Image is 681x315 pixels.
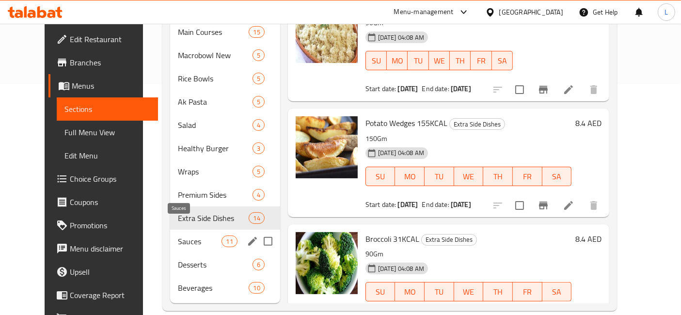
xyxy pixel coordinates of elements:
[365,82,396,95] span: Start date:
[253,74,264,83] span: 5
[222,236,237,247] div: items
[70,57,151,68] span: Branches
[665,7,668,17] span: L
[370,54,383,68] span: SU
[253,121,264,130] span: 4
[546,285,568,299] span: SA
[170,137,280,160] div: Healthy Burger3
[48,283,158,307] a: Coverage Report
[433,54,446,68] span: WE
[425,167,454,186] button: TU
[429,51,450,70] button: WE
[450,119,505,130] span: Extra Side Dishes
[398,82,418,95] b: [DATE]
[399,170,421,184] span: MO
[458,285,480,299] span: WE
[517,170,538,184] span: FR
[178,142,252,154] span: Healthy Burger
[365,232,419,246] span: Broccoli 31KCAL
[517,285,538,299] span: FR
[374,264,428,273] span: [DATE] 04:08 AM
[253,119,265,131] div: items
[57,121,158,144] a: Full Menu View
[170,183,280,206] div: Premium Sides4
[487,170,509,184] span: TH
[365,51,387,70] button: SU
[170,253,280,276] div: Desserts6
[178,96,252,108] span: Ak Pasta
[296,116,358,178] img: Potato Wedges 155KCAL
[395,167,425,186] button: MO
[422,198,449,211] span: End date:
[249,214,264,223] span: 14
[408,51,428,70] button: TU
[48,190,158,214] a: Coupons
[253,97,264,107] span: 5
[178,236,222,247] span: Sauces
[365,167,396,186] button: SU
[412,54,425,68] span: TU
[253,144,264,153] span: 3
[563,200,574,211] a: Edit menu item
[421,234,477,246] div: Extra Side Dishes
[513,282,542,301] button: FR
[582,194,605,217] button: delete
[70,289,151,301] span: Coverage Report
[70,173,151,185] span: Choice Groups
[178,259,252,270] span: Desserts
[70,266,151,278] span: Upsell
[48,28,158,51] a: Edit Restaurant
[178,49,252,61] span: Macrobowl New
[249,26,264,38] div: items
[70,220,151,231] span: Promotions
[296,232,358,294] img: Broccoli 31KCAL
[178,119,252,131] span: Salad
[575,116,602,130] h6: 8.4 AED
[542,167,572,186] button: SA
[483,282,513,301] button: TH
[582,78,605,101] button: delete
[72,80,151,92] span: Menus
[178,73,252,84] span: Rice Bowls
[394,6,454,18] div: Menu-management
[370,170,392,184] span: SU
[458,170,480,184] span: WE
[471,51,491,70] button: FR
[365,133,572,145] p: 150Gm
[483,167,513,186] button: TH
[170,67,280,90] div: Rice Bowls5
[509,79,530,100] span: Select to update
[170,44,280,67] div: Macrobowl New5
[64,150,151,161] span: Edit Menu
[178,282,249,294] div: Beverages
[57,97,158,121] a: Sections
[499,7,563,17] div: [GEOGRAPHIC_DATA]
[422,82,449,95] span: End date:
[178,166,252,177] span: Wraps
[492,51,513,70] button: SA
[532,194,555,217] button: Branch-specific-item
[178,189,252,201] span: Premium Sides
[178,212,249,224] span: Extra Side Dishes
[496,54,509,68] span: SA
[170,90,280,113] div: Ak Pasta5
[365,282,396,301] button: SU
[513,167,542,186] button: FR
[428,285,450,299] span: TU
[253,167,264,176] span: 5
[170,160,280,183] div: Wraps5
[178,26,249,38] span: Main Courses
[454,282,484,301] button: WE
[253,260,264,269] span: 6
[249,28,264,37] span: 15
[249,212,264,224] div: items
[425,282,454,301] button: TU
[48,167,158,190] a: Choice Groups
[451,82,471,95] b: [DATE]
[48,237,158,260] a: Menu disclaimer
